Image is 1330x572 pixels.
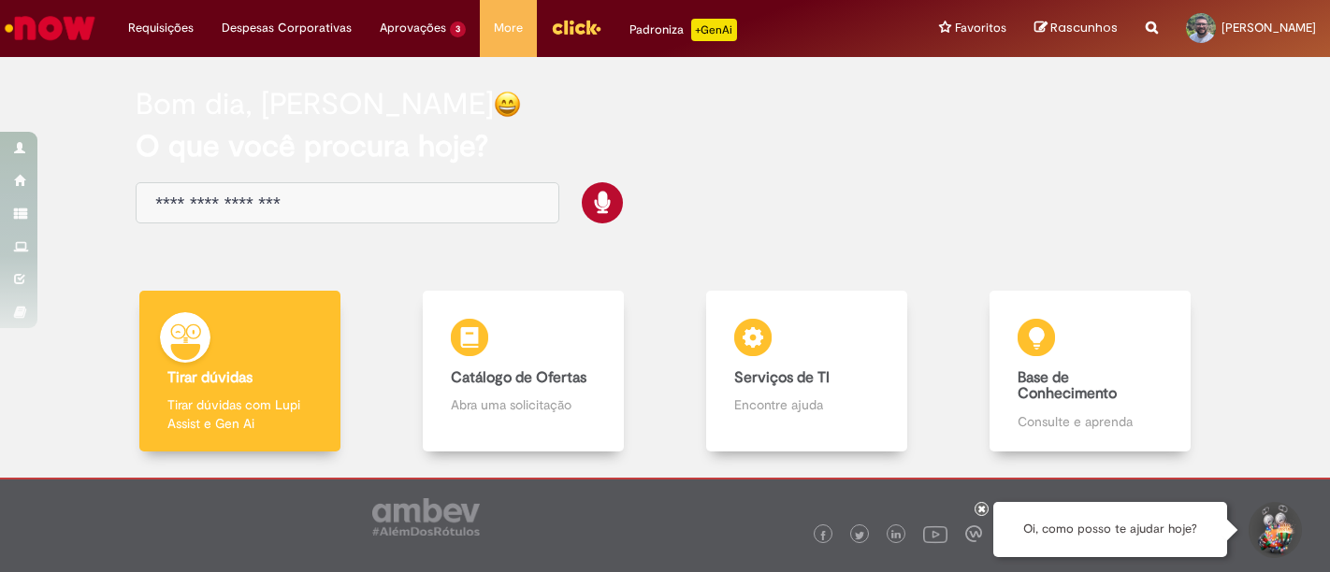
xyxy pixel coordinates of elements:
[1246,502,1302,558] button: Iniciar Conversa de Suporte
[1222,20,1316,36] span: [PERSON_NAME]
[691,19,737,41] p: +GenAi
[167,368,253,387] b: Tirar dúvidas
[734,368,830,387] b: Serviços de TI
[551,13,601,41] img: click_logo_yellow_360x200.png
[965,525,982,542] img: logo_footer_workplace.png
[818,531,828,540] img: logo_footer_facebook.png
[372,498,480,536] img: logo_footer_ambev_rotulo_gray.png
[923,522,947,546] img: logo_footer_youtube.png
[450,21,466,37] span: 3
[451,368,586,387] b: Catálogo de Ofertas
[494,91,521,118] img: happy-face.png
[1018,412,1162,431] p: Consulte e aprenda
[380,19,446,37] span: Aprovações
[955,19,1006,37] span: Favoritos
[494,19,523,37] span: More
[629,19,737,41] div: Padroniza
[1050,19,1118,36] span: Rascunhos
[993,502,1227,557] div: Oi, como posso te ajudar hoje?
[451,395,595,414] p: Abra uma solicitação
[1018,368,1117,404] b: Base de Conhecimento
[128,19,194,37] span: Requisições
[2,9,98,47] img: ServiceNow
[167,395,311,433] p: Tirar dúvidas com Lupi Assist e Gen Ai
[222,19,352,37] span: Despesas Corporativas
[665,291,948,452] a: Serviços de TI Encontre ajuda
[98,291,382,452] a: Tirar dúvidas Tirar dúvidas com Lupi Assist e Gen Ai
[891,530,901,541] img: logo_footer_linkedin.png
[136,130,1194,163] h2: O que você procura hoje?
[1034,20,1118,37] a: Rascunhos
[734,395,878,414] p: Encontre ajuda
[948,291,1232,452] a: Base de Conhecimento Consulte e aprenda
[136,88,494,121] h2: Bom dia, [PERSON_NAME]
[855,531,864,540] img: logo_footer_twitter.png
[382,291,665,452] a: Catálogo de Ofertas Abra uma solicitação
